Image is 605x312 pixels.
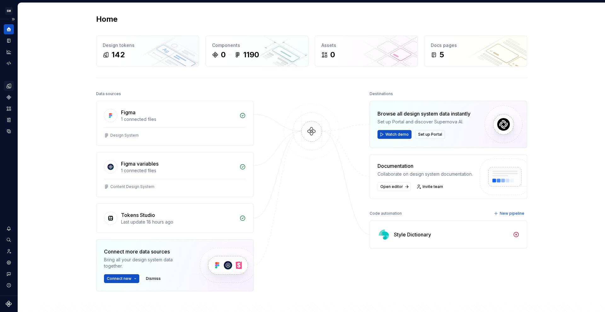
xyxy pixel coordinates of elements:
[418,132,442,137] span: Set up Portal
[370,89,393,98] div: Destinations
[146,276,161,281] span: Dismiss
[377,171,473,177] div: Collaborate on design system documentation.
[4,81,14,91] a: Design tokens
[96,89,121,98] div: Data sources
[221,50,226,60] div: 0
[104,248,189,255] div: Connect more data sources
[121,109,135,116] div: Figma
[121,116,236,122] div: 1 connected files
[377,119,470,125] div: Set up Portal and discover Supernova AI.
[440,50,444,60] div: 5
[96,14,118,24] h2: Home
[380,184,403,189] span: Open editor
[385,132,409,137] span: Watch demo
[4,126,14,136] a: Data sources
[121,211,155,219] div: Tokens Studio
[4,269,14,279] button: Contact support
[6,301,12,307] svg: Supernova Logo
[4,47,14,57] a: Analytics
[415,182,446,191] a: Invite team
[394,231,431,238] div: Style Dictionary
[121,219,236,225] div: Last update 18 hours ago
[205,36,308,66] a: Components01190
[370,209,402,218] div: Code automation
[377,182,411,191] a: Open editor
[96,36,199,66] a: Design tokens142
[424,36,527,66] a: Docs pages5
[112,50,125,60] div: 142
[4,246,14,256] a: Invite team
[4,104,14,114] a: Assets
[377,110,470,117] div: Browse all design system data instantly
[330,50,335,60] div: 0
[104,257,189,269] div: Bring all your design system data together.
[4,58,14,68] a: Code automation
[4,235,14,245] button: Search ⌘K
[315,36,418,66] a: Assets0
[243,50,259,60] div: 1190
[4,224,14,234] button: Notifications
[431,42,521,48] div: Docs pages
[321,42,411,48] div: Assets
[1,4,16,18] button: SM
[96,152,254,197] a: Figma variables1 connected filesContent Design System
[212,42,302,48] div: Components
[110,133,139,138] div: Design System
[96,203,254,233] a: Tokens StudioLast update 18 hours ago
[415,130,445,139] button: Set up Portal
[121,167,236,174] div: 1 connected files
[4,258,14,268] a: Settings
[4,92,14,102] a: Components
[4,24,14,34] a: Home
[103,42,193,48] div: Design tokens
[104,274,139,283] button: Connect new
[143,274,164,283] button: Dismiss
[377,130,412,139] button: Watch demo
[96,101,254,146] a: Figma1 connected filesDesign System
[4,36,14,46] a: Documentation
[423,184,443,189] span: Invite team
[5,7,13,15] div: SM
[492,209,527,218] button: New pipeline
[121,160,158,167] div: Figma variables
[4,115,14,125] a: Storybook stories
[377,162,473,170] div: Documentation
[9,15,18,24] button: Expand sidebar
[110,184,154,189] div: Content Design System
[107,276,131,281] span: Connect new
[500,211,524,216] span: New pipeline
